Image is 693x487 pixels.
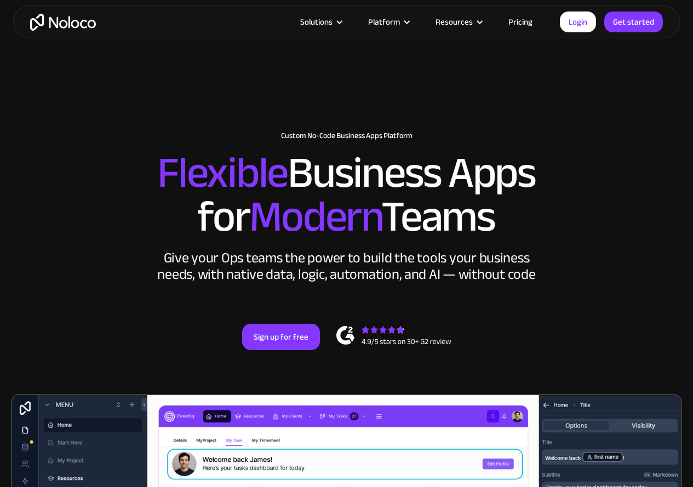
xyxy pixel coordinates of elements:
[604,12,663,32] a: Get started
[249,176,381,257] span: Modern
[436,15,473,29] div: Resources
[155,250,539,283] div: Give your Ops teams the power to build the tools your business needs, with native data, logic, au...
[495,15,546,29] a: Pricing
[11,131,682,140] h1: Custom No-Code Business Apps Platform
[368,15,400,29] div: Platform
[422,15,495,29] div: Resources
[11,151,682,239] h2: Business Apps for Teams
[157,132,288,214] span: Flexible
[354,15,422,29] div: Platform
[560,12,596,32] a: Login
[242,324,320,350] a: Sign up for free
[287,15,354,29] div: Solutions
[300,15,333,29] div: Solutions
[30,14,96,31] a: home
